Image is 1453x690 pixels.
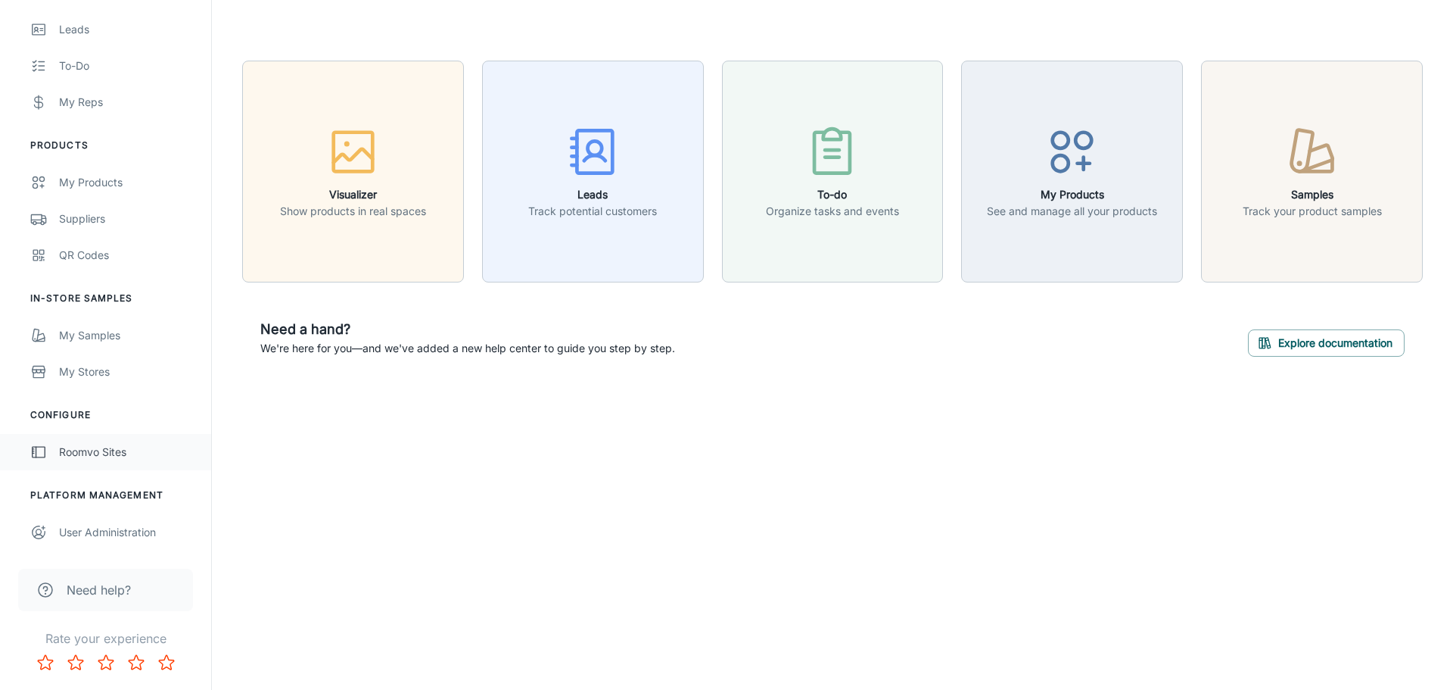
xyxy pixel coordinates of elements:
h6: Visualizer [280,186,426,203]
a: SamplesTrack your product samples [1201,163,1423,178]
a: My ProductsSee and manage all your products [961,163,1183,178]
div: My Samples [59,327,196,344]
button: LeadsTrack potential customers [482,61,704,283]
button: My ProductsSee and manage all your products [961,61,1183,283]
h6: To-do [766,186,899,203]
button: To-doOrganize tasks and events [722,61,944,283]
a: LeadsTrack potential customers [482,163,704,178]
h6: Samples [1243,186,1382,203]
div: Suppliers [59,211,196,227]
h6: Leads [528,186,657,203]
a: Explore documentation [1248,334,1405,349]
p: We're here for you—and we've added a new help center to guide you step by step. [260,340,675,357]
h6: Need a hand? [260,319,675,340]
p: See and manage all your products [987,203,1157,220]
div: Leads [59,21,196,38]
div: My Reps [59,94,196,111]
div: My Stores [59,364,196,380]
a: To-doOrganize tasks and events [722,163,944,178]
div: To-do [59,58,196,74]
p: Track potential customers [528,203,657,220]
button: Explore documentation [1248,329,1405,357]
div: QR Codes [59,247,196,264]
h6: My Products [987,186,1157,203]
button: SamplesTrack your product samples [1201,61,1423,283]
p: Organize tasks and events [766,203,899,220]
p: Show products in real spaces [280,203,426,220]
p: Track your product samples [1243,203,1382,220]
button: VisualizerShow products in real spaces [242,61,464,283]
div: My Products [59,174,196,191]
